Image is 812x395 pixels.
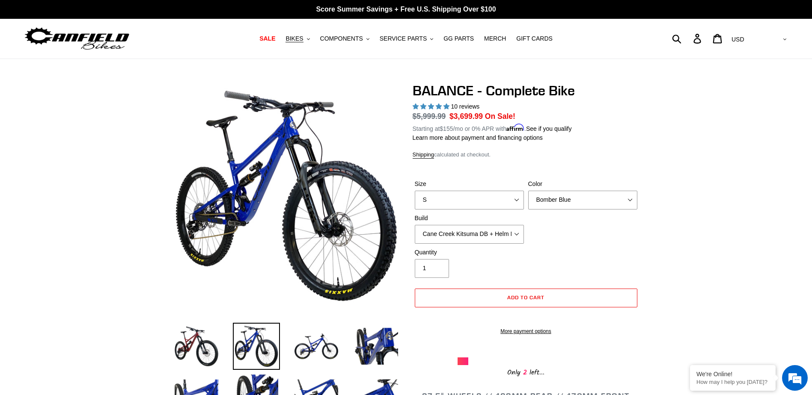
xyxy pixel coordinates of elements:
[320,35,363,42] span: COMPONENTS
[521,367,529,378] span: 2
[413,103,451,110] span: 5.00 stars
[506,124,524,131] span: Affirm
[677,29,699,48] input: Search
[696,371,769,377] div: We're Online!
[484,35,506,42] span: MERCH
[507,294,544,301] span: Add to cart
[443,35,474,42] span: GG PARTS
[512,33,557,44] a: GIFT CARDS
[293,323,340,370] img: Load image into Gallery viewer, BALANCE - Complete Bike
[480,33,510,44] a: MERCH
[286,35,303,42] span: BIKES
[173,323,220,370] img: Load image into Gallery viewer, BALANCE - Complete Bike
[413,151,434,159] a: Shipping
[696,379,769,385] p: How may I help you today?
[415,214,524,223] label: Build
[24,25,131,52] img: Canfield Bikes
[516,35,553,42] span: GIFT CARDS
[413,112,446,121] s: $5,999.99
[440,125,453,132] span: $155
[449,112,483,121] span: $3,699.99
[451,103,479,110] span: 10 reviews
[415,248,524,257] label: Quantity
[233,323,280,370] img: Load image into Gallery viewer, BALANCE - Complete Bike
[255,33,280,44] a: SALE
[528,180,637,189] label: Color
[375,33,437,44] button: SERVICE PARTS
[413,150,639,159] div: calculated at checkout.
[259,35,275,42] span: SALE
[413,83,639,99] h1: BALANCE - Complete Bike
[281,33,314,44] button: BIKES
[413,122,572,133] p: Starting at /mo or 0% APR with .
[316,33,374,44] button: COMPONENTS
[526,125,572,132] a: See if you qualify - Learn more about Affirm Financing (opens in modal)
[353,323,400,370] img: Load image into Gallery viewer, BALANCE - Complete Bike
[415,289,637,307] button: Add to cart
[485,111,515,122] span: On Sale!
[415,180,524,189] label: Size
[413,134,543,141] a: Learn more about payment and financing options
[458,365,595,378] div: Only left...
[439,33,478,44] a: GG PARTS
[415,327,637,335] a: More payment options
[380,35,427,42] span: SERVICE PARTS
